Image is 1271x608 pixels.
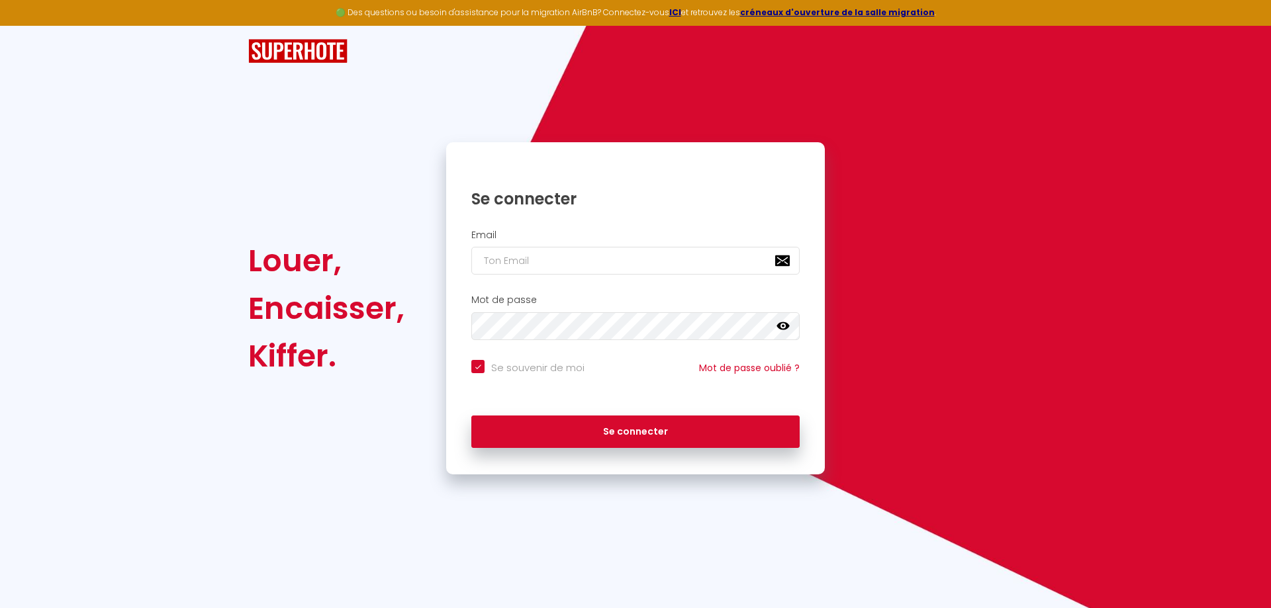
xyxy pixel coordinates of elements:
[248,332,404,380] div: Kiffer.
[471,189,800,209] h1: Se connecter
[248,39,348,64] img: SuperHote logo
[248,284,404,332] div: Encaisser,
[669,7,681,18] a: ICI
[471,415,800,449] button: Se connecter
[699,361,800,374] a: Mot de passe oublié ?
[248,237,404,284] div: Louer,
[471,294,800,306] h2: Mot de passe
[471,247,800,275] input: Ton Email
[740,7,935,18] a: créneaux d'ouverture de la salle migration
[471,230,800,241] h2: Email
